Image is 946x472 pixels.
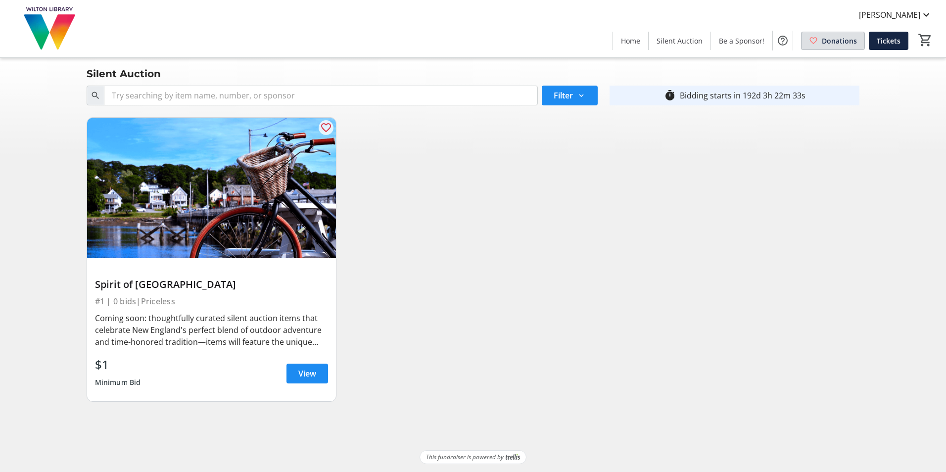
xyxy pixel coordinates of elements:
[916,31,934,49] button: Cart
[95,279,328,290] div: Spirit of [GEOGRAPHIC_DATA]
[95,374,141,391] div: Minimum Bid
[6,4,94,53] img: Wilton Library's Logo
[95,356,141,374] div: $1
[95,312,328,348] div: Coming soon: thoughtfully curated silent auction items that celebrate New England's perfect blend...
[822,36,857,46] span: Donations
[87,118,336,258] img: Spirit of New England
[298,368,316,379] span: View
[851,7,940,23] button: [PERSON_NAME]
[95,294,328,308] div: #1 | 0 bids | Priceless
[657,36,703,46] span: Silent Auction
[773,31,793,50] button: Help
[680,90,805,101] div: Bidding starts in 192d 3h 22m 33s
[859,9,920,21] span: [PERSON_NAME]
[506,454,520,461] img: Trellis Logo
[664,90,676,101] mat-icon: timer_outline
[542,86,598,105] button: Filter
[613,32,648,50] a: Home
[649,32,710,50] a: Silent Auction
[711,32,772,50] a: Be a Sponsor!
[719,36,764,46] span: Be a Sponsor!
[320,122,332,134] mat-icon: favorite_outline
[621,36,640,46] span: Home
[801,32,865,50] a: Donations
[877,36,900,46] span: Tickets
[869,32,908,50] a: Tickets
[81,66,167,82] div: Silent Auction
[286,364,328,383] a: View
[104,86,538,105] input: Try searching by item name, number, or sponsor
[426,453,504,462] span: This fundraiser is powered by
[554,90,573,101] span: Filter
